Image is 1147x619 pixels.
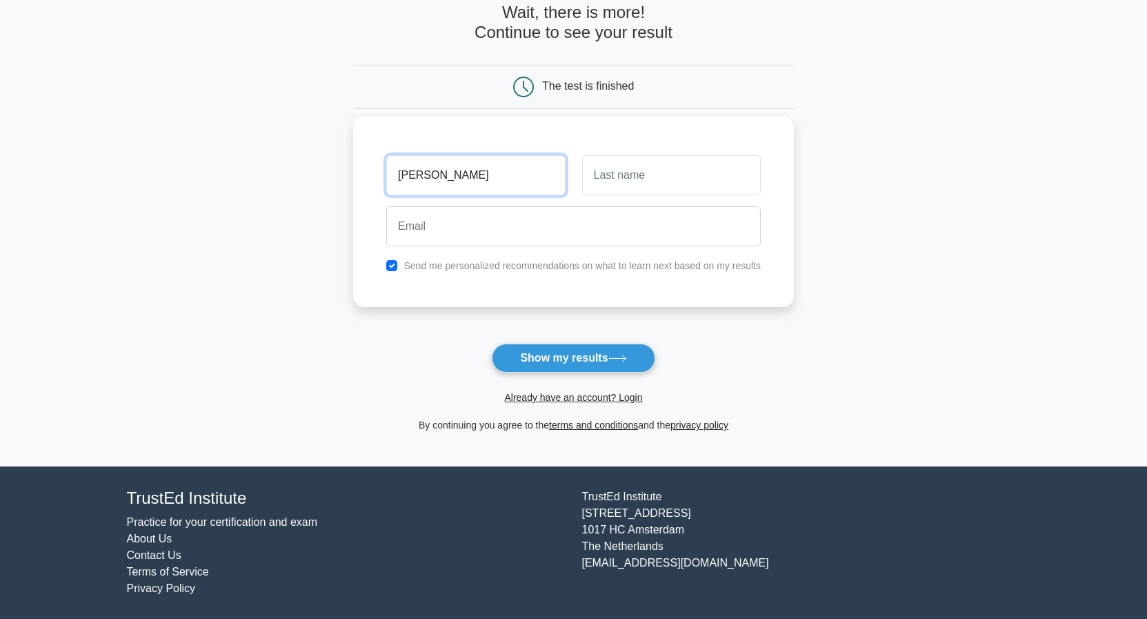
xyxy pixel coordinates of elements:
label: Send me personalized recommendations on what to learn next based on my results [403,260,761,271]
input: Email [386,206,761,246]
div: The test is finished [542,80,634,92]
div: By continuing you agree to the and the [345,417,802,433]
a: Privacy Policy [127,582,196,594]
a: Practice for your certification and exam [127,516,318,528]
div: TrustEd Institute [STREET_ADDRESS] 1017 HC Amsterdam The Netherlands [EMAIL_ADDRESS][DOMAIN_NAME] [574,489,1029,597]
a: Terms of Service [127,566,209,578]
a: terms and conditions [549,420,638,431]
h4: TrustEd Institute [127,489,566,509]
a: Already have an account? Login [504,392,642,403]
a: About Us [127,533,172,544]
a: privacy policy [670,420,728,431]
input: First name [386,155,565,195]
input: Last name [582,155,761,195]
a: Contact Us [127,549,181,561]
h4: Wait, there is more! Continue to see your result [353,3,794,43]
button: Show my results [492,344,655,373]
